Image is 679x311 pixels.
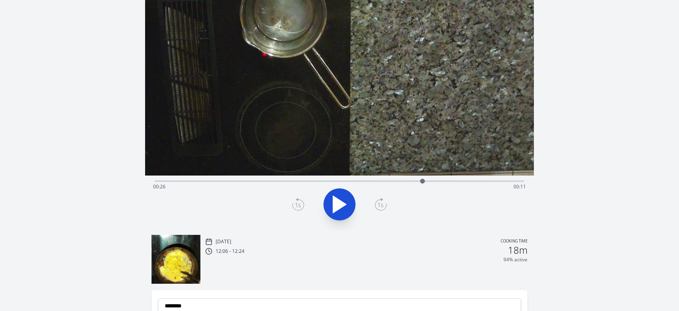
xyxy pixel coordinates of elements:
img: 250929030720_thumb.jpeg [152,235,200,284]
p: 12:06 - 12:24 [216,248,245,254]
p: [DATE] [216,238,231,245]
span: 00:26 [153,183,166,190]
p: Cooking time [501,238,527,245]
p: 94% active [503,256,527,263]
span: 00:11 [513,183,526,190]
h2: 18m [508,245,527,255]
